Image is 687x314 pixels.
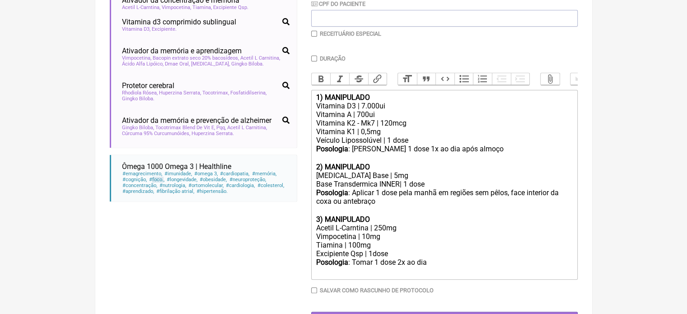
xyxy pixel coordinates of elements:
span: Gingko Biloba [231,61,264,67]
strong: Posologia [316,188,348,197]
span: nutrologia [159,183,187,188]
div: : Tomar 1 dose 2x ao dia ㅤ [316,258,572,276]
span: Tocotrimax [202,90,229,96]
div: Tiamina | 100mg [316,241,572,249]
span: Ativador da memória e aprendizagem [122,47,242,55]
span: Vitamina d3 comprimido sublingual [122,18,236,26]
div: Vimpocetina | 10mg [316,232,572,241]
div: Vitamina D3 | 7.000ui [316,102,572,110]
label: CPF do Paciente [311,0,365,7]
div: : Aplicar 1 dose pela manhã em regiões sem pêlos, face interior da coxa ou antebraço ㅤ [316,188,572,215]
span: ortomolecular [188,183,224,188]
div: Base Transdermica INNER| 1 dose [316,180,572,188]
span: hipertensão [196,188,228,194]
span: cardiologia [225,183,255,188]
span: cardiopatia [220,171,250,177]
div: [MEDICAL_DATA] Base | 5mg [316,171,572,180]
span: Cúrcuma 95% Curcumunóides [122,131,190,136]
span: Tocotrimax Blend De Vit E [155,125,215,131]
button: Italic [330,73,349,85]
span: Ativador da memória e prevenção de alzheimer [122,116,271,125]
span: Vimpocetina [122,55,151,61]
span: Acetil L Carnitina [240,55,280,61]
strong: Posologia [316,258,348,267]
div: Vitamina A | 700ui [316,110,572,119]
span: Huperzina Serrata [192,131,234,136]
div: Vitamina K2 - Mk7 | 120mcg [316,119,572,127]
span: Tiamina [192,5,212,10]
button: Code [435,73,454,85]
span: [MEDICAL_DATA] [191,61,230,67]
span: memória [251,171,276,177]
span: longevidade [166,177,198,183]
span: neuroproteção [229,177,266,183]
div: Acetil L-Carntina | 250mg [316,224,572,232]
span: concentração [122,183,158,188]
strong: 2) MANIPULADO [316,163,369,171]
span: Pqq [216,125,226,131]
label: Duração [320,55,346,62]
span: cognição [122,177,147,183]
div: Veículo Lipossolúvel | 1 dose [316,136,572,145]
span: Rhodiola Rósea [122,90,158,96]
span: obesidade [199,177,227,183]
span: Ômega 1000 Omega 3 | Healthline [122,162,231,171]
span: Protetor cerebral [122,81,174,90]
span: Excipiente [152,26,177,32]
span: Gingko Biloba [122,96,154,102]
label: Receituário Especial [320,30,381,37]
button: Heading [398,73,417,85]
span: colesterol [257,183,284,188]
span: Acetil L Carnitina [227,125,267,131]
span: Bacopin extrato seco 20% bacosídeos [153,55,239,61]
strong: 1) MANIPULADO [316,93,369,102]
span: Excipiente Qsp [213,5,248,10]
button: Decrease Level [492,73,511,85]
button: Quote [417,73,436,85]
span: Vimpocetina [162,5,191,10]
span: emagrecimento [122,171,163,177]
span: Dmae Oral [165,61,190,67]
span: Fosfatidilserina [230,90,266,96]
span: Vitamina D3 [122,26,150,32]
button: Link [368,73,387,85]
span: aprendizado [122,188,154,194]
div: : [PERSON_NAME] 1 dose 1x ao dia após almoço ㅤ [316,145,572,163]
button: Attach Files [541,73,560,85]
button: Strikethrough [349,73,368,85]
strong: 3) MANIPULADO [316,215,369,224]
span: foco [152,177,164,183]
div: Vitamina K1 | 0,5mg [316,127,572,136]
button: Increase Level [511,73,530,85]
span: Huperzina Serrata [159,90,201,96]
button: Numbers [473,73,492,85]
button: Bullets [454,73,473,85]
span: Ácido Alfa Lipóico [122,61,164,67]
strong: Posologia [316,145,348,153]
button: Bold [312,73,331,85]
span: Gingko Biloba [122,125,154,131]
button: Undo [570,73,589,85]
span: Acetil L-Carntina [122,5,160,10]
span: imunidade [164,171,192,177]
span: fibrilação atrial [156,188,195,194]
label: Salvar como rascunho de Protocolo [320,287,434,294]
span: omega 3 [194,171,218,177]
div: Excipiente Qsp | 1dose [316,249,572,258]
